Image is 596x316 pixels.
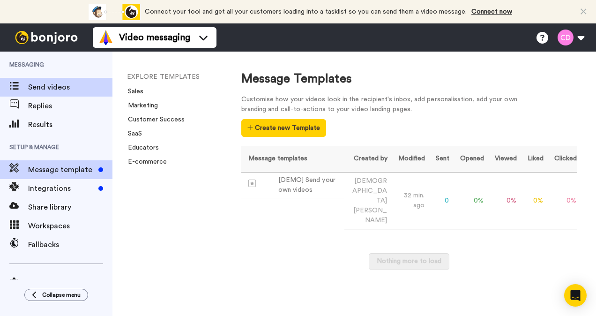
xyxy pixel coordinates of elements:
[122,130,142,137] a: SaaS
[391,172,429,229] td: 32 min. ago
[28,220,112,232] span: Workspaces
[98,30,113,45] img: vm-color.svg
[488,172,521,229] td: 0 %
[241,70,578,88] div: Message Templates
[89,4,140,20] div: animation
[564,284,587,307] div: Open Intercom Messenger
[28,239,112,250] span: Fallbacks
[547,146,581,172] th: Clicked
[353,207,387,224] span: [PERSON_NAME]
[488,146,521,172] th: Viewed
[42,291,81,299] span: Collapse menu
[344,172,391,229] td: [DEMOGRAPHIC_DATA]
[453,146,488,172] th: Opened
[28,183,95,194] span: Integrations
[122,102,158,109] a: Marketing
[28,100,112,112] span: Replies
[241,119,326,137] button: Create new Template
[28,82,112,93] span: Send videos
[521,172,547,229] td: 0 %
[122,144,159,151] a: Educators
[453,172,488,229] td: 0 %
[122,88,143,95] a: Sales
[122,158,167,165] a: E-commerce
[429,172,453,229] td: 0
[145,8,467,15] span: Connect your tool and get all your customers loading into a tasklist so you can send them a video...
[122,116,185,123] a: Customer Success
[241,146,344,172] th: Message templates
[471,8,512,15] a: Connect now
[241,95,532,114] div: Customise how your videos look in the recipient's inbox, add personalisation, add your own brandi...
[369,253,449,270] button: Nothing more to load
[521,146,547,172] th: Liked
[28,164,95,175] span: Message template
[11,31,82,44] img: bj-logo-header-white.svg
[547,172,581,229] td: 0 %
[127,72,253,82] li: EXPLORE TEMPLATES
[278,175,341,195] div: [DEMO] Send your own videos
[248,180,256,187] img: demo-template.svg
[28,277,112,288] span: Settings
[24,289,88,301] button: Collapse menu
[391,146,429,172] th: Modified
[28,202,112,213] span: Share library
[429,146,453,172] th: Sent
[344,146,391,172] th: Created by
[119,31,190,44] span: Video messaging
[28,119,112,130] span: Results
